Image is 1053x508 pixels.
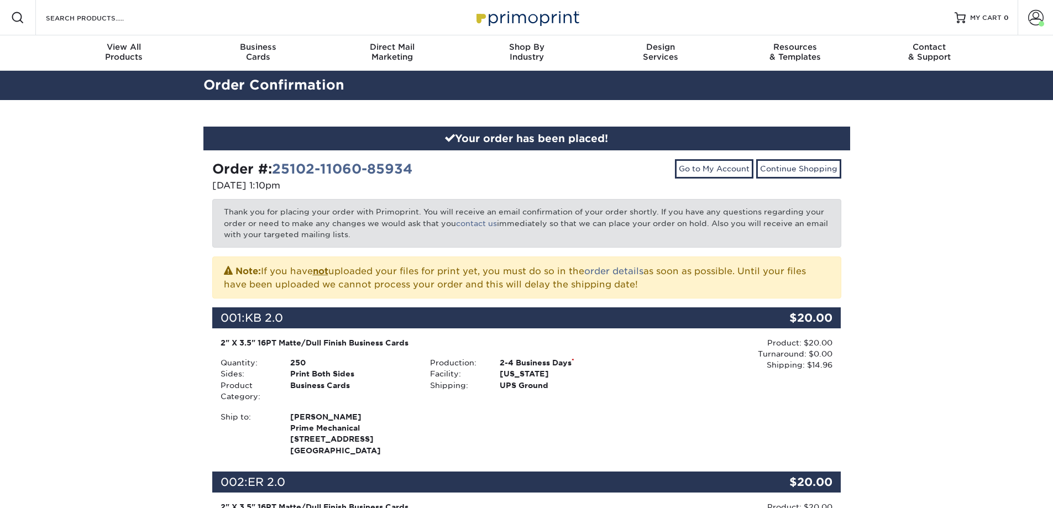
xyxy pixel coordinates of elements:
div: Your order has been placed! [203,127,850,151]
div: 002: [212,472,736,493]
div: Marketing [325,42,459,62]
p: [DATE] 1:10pm [212,179,518,192]
span: [PERSON_NAME] [290,411,413,422]
p: Thank you for placing your order with Primoprint. You will receive an email confirmation of your ... [212,199,841,247]
span: View All [57,42,191,52]
a: BusinessCards [191,35,325,71]
div: 001: [212,307,736,328]
span: KB 2.0 [245,311,283,324]
strong: Order #: [212,161,412,177]
div: Cards [191,42,325,62]
h2: Order Confirmation [195,75,858,96]
div: Product Category: [212,380,282,402]
div: $20.00 [736,472,841,493]
span: ER 2.0 [248,475,285,489]
span: MY CART [970,13,1002,23]
div: Sides: [212,368,282,379]
div: UPS Ground [491,380,631,391]
span: Shop By [459,42,594,52]
img: Primoprint [472,6,582,29]
strong: Note: [235,266,261,276]
strong: [GEOGRAPHIC_DATA] [290,411,413,455]
span: Contact [862,42,997,52]
a: Contact& Support [862,35,997,71]
span: [STREET_ADDRESS] [290,433,413,444]
span: Business [191,42,325,52]
div: 250 [282,357,422,368]
div: & Templates [728,42,862,62]
div: [US_STATE] [491,368,631,379]
a: Direct MailMarketing [325,35,459,71]
div: Quantity: [212,357,282,368]
div: & Support [862,42,997,62]
b: not [313,266,328,276]
div: Business Cards [282,380,422,402]
span: Prime Mechanical [290,422,413,433]
input: SEARCH PRODUCTS..... [45,11,153,24]
a: DesignServices [594,35,728,71]
div: Print Both Sides [282,368,422,379]
p: If you have uploaded your files for print yet, you must do so in the as soon as possible. Until y... [224,264,830,291]
a: contact us [456,219,497,228]
div: $20.00 [736,307,841,328]
div: Production: [422,357,491,368]
a: Resources& Templates [728,35,862,71]
a: View AllProducts [57,35,191,71]
span: Design [594,42,728,52]
div: Services [594,42,728,62]
a: order details [584,266,643,276]
div: 2-4 Business Days [491,357,631,368]
span: Direct Mail [325,42,459,52]
div: Shipping: [422,380,491,391]
div: Ship to: [212,411,282,457]
span: 0 [1004,14,1009,22]
a: Go to My Account [675,159,753,178]
a: Shop ByIndustry [459,35,594,71]
div: Industry [459,42,594,62]
div: Products [57,42,191,62]
div: Product: $20.00 Turnaround: $0.00 Shipping: $14.96 [631,337,832,371]
a: 25102-11060-85934 [272,161,412,177]
span: Resources [728,42,862,52]
div: Facility: [422,368,491,379]
div: 2" X 3.5" 16PT Matte/Dull Finish Business Cards [221,337,624,348]
a: Continue Shopping [756,159,841,178]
